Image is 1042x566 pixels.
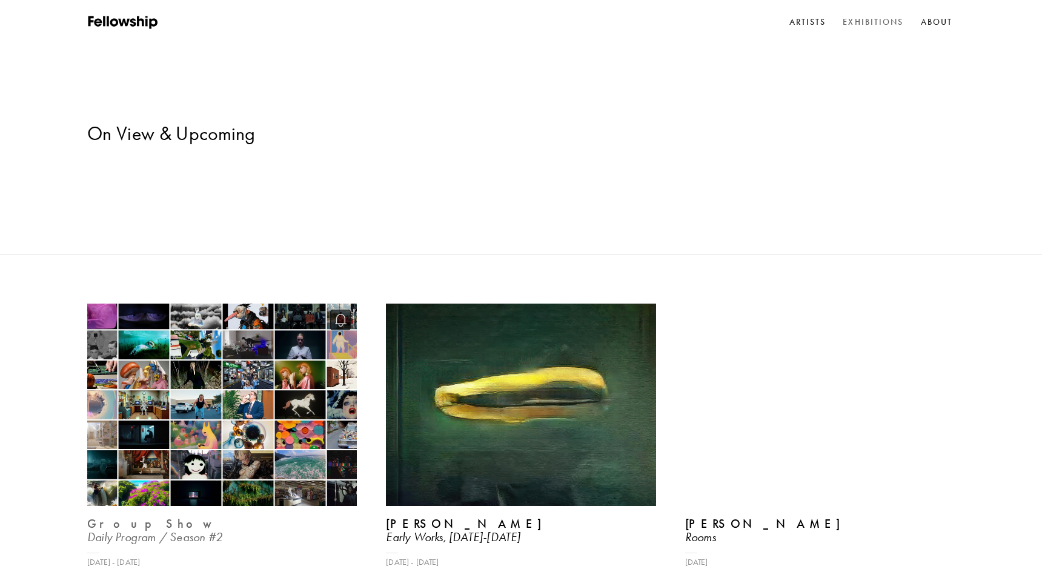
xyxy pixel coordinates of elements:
[386,530,520,544] i: Early Works, [DATE]-[DATE]
[386,304,655,506] img: Exhibition Image
[685,530,717,544] i: Rooms
[87,516,217,531] b: Group Show
[87,530,222,544] i: Daily Program / Season #2
[918,13,955,32] a: About
[87,121,256,145] span: On View & Upcoming
[840,13,906,32] a: Exhibitions
[83,301,361,509] img: Exhibition Image
[685,516,861,531] b: [PERSON_NAME]
[386,516,562,531] b: [PERSON_NAME]
[787,13,829,32] a: Artists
